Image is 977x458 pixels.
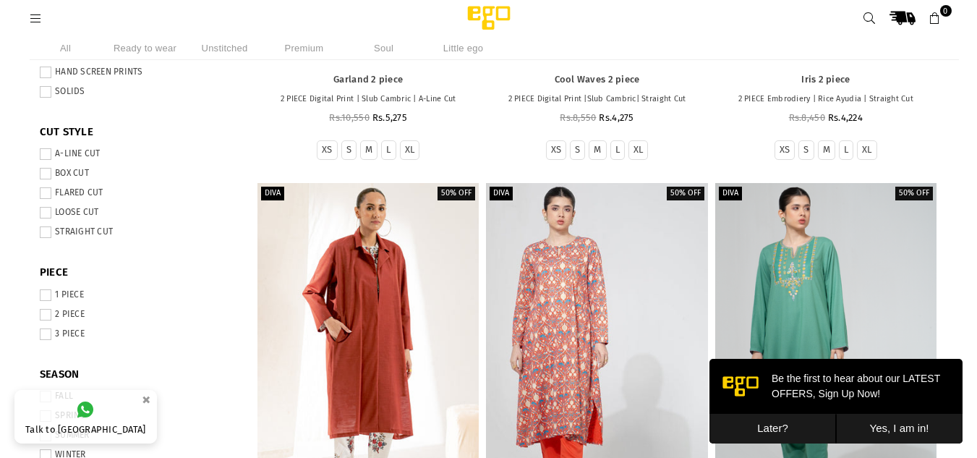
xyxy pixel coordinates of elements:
iframe: webpush-onsite [709,359,963,444]
li: Little ego [427,36,500,60]
label: Diva [261,187,284,200]
li: Soul [348,36,420,60]
span: Rs.8,450 [789,112,825,123]
li: Unstitched [189,36,261,60]
li: Ready to wear [109,36,182,60]
label: 2 PIECE [40,309,235,321]
span: Rs.4,275 [599,112,633,123]
label: M [594,144,601,156]
label: 1 PIECE [40,289,235,301]
a: Garland 2 piece [265,74,472,86]
label: 50% off [667,187,704,200]
label: XS [780,144,790,156]
li: Premium [268,36,341,60]
span: Rs.8,550 [560,112,596,123]
label: Diva [490,187,513,200]
label: S [575,144,580,156]
label: STRAIGHT CUT [40,226,235,238]
p: 2 PIECE Digital Print |Slub Cambric| Straight Cut [493,93,700,106]
label: S [346,144,351,156]
label: BOX CUT [40,168,235,179]
label: M [365,144,372,156]
a: Search [857,5,883,31]
label: XL [405,144,415,156]
p: 2 PIECE Embrodiery | Rice Ayudia | Straight Cut [722,93,929,106]
label: XL [633,144,644,156]
label: A-LINE CUT [40,148,235,160]
label: S [803,144,809,156]
a: Cool Waves 2 piece [493,74,700,86]
label: Diva [719,187,742,200]
span: 0 [940,5,952,17]
label: L [844,144,848,156]
label: 50% off [895,187,933,200]
label: XS [322,144,333,156]
span: Rs.5,275 [372,112,407,123]
label: 50% off [438,187,475,200]
span: Rs.4,224 [828,112,863,123]
label: 3 PIECE [40,328,235,340]
a: Iris 2 piece [722,74,929,86]
img: Ego [427,4,550,33]
label: HAND SCREEN PRINTS [40,67,235,78]
label: L [386,144,391,156]
label: M [823,144,830,156]
span: PIECE [40,266,235,280]
label: LOOSE CUT [40,207,235,219]
a: Talk to [GEOGRAPHIC_DATA] [14,390,157,444]
li: All [30,36,102,60]
label: FLARED CUT [40,187,235,199]
a: 0 [922,5,948,31]
label: XL [862,144,872,156]
button: × [137,388,155,412]
p: 2 PIECE Digital Print | Slub Cambric | A-Line Cut [265,93,472,106]
span: SEASON [40,368,235,382]
label: XS [551,144,562,156]
a: Menu [23,12,49,23]
span: CUT STYLE [40,125,235,140]
label: L [615,144,620,156]
label: SOLIDS [40,86,235,98]
span: Rs.10,550 [329,112,369,123]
